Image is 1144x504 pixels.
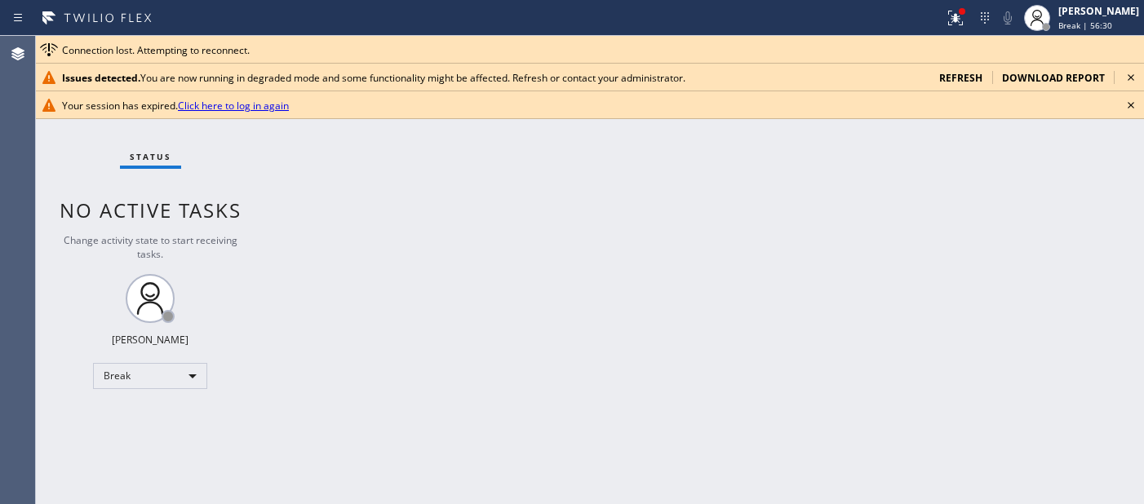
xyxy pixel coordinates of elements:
div: Break [93,363,207,389]
span: download report [1002,71,1105,85]
span: refresh [939,71,982,85]
span: No active tasks [60,197,242,223]
b: Issues detected. [62,71,140,85]
div: [PERSON_NAME] [112,333,188,347]
span: Status [130,151,171,162]
span: Connection lost. Attempting to reconnect. [62,43,250,57]
span: Change activity state to start receiving tasks. [64,233,237,261]
button: Mute [996,7,1019,29]
div: [PERSON_NAME] [1058,4,1139,18]
span: Your session has expired. [62,99,289,113]
a: Click here to log in again [178,99,289,113]
div: You are now running in degraded mode and some functionality might be affected. Refresh or contact... [62,71,926,85]
span: Break | 56:30 [1058,20,1112,31]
